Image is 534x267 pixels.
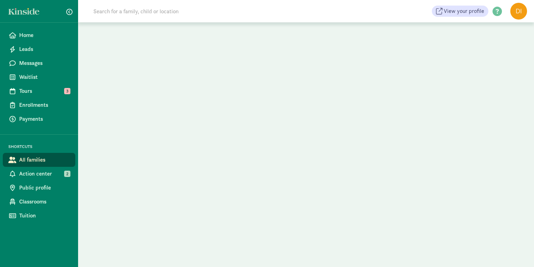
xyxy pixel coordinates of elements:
span: View your profile [444,7,484,15]
input: Search for a family, child or location [89,4,285,18]
a: Action center 2 [3,167,75,181]
a: Tuition [3,209,75,223]
a: All families [3,153,75,167]
a: Waitlist [3,70,75,84]
span: Messages [19,59,70,67]
span: Public profile [19,184,70,192]
span: Leads [19,45,70,53]
a: Payments [3,112,75,126]
a: View your profile [432,6,488,17]
span: Tours [19,87,70,95]
span: Home [19,31,70,39]
a: Messages [3,56,75,70]
span: Classrooms [19,198,70,206]
span: Action center [19,170,70,178]
span: Waitlist [19,73,70,81]
span: Tuition [19,212,70,220]
span: Enrollments [19,101,70,109]
a: Public profile [3,181,75,195]
a: Enrollments [3,98,75,112]
iframe: Chat Widget [499,233,534,267]
a: Tours 3 [3,84,75,98]
span: All families [19,156,70,164]
a: Classrooms [3,195,75,209]
a: Leads [3,42,75,56]
span: 3 [64,88,70,94]
span: Payments [19,115,70,123]
span: 2 [64,171,70,177]
a: Home [3,28,75,42]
